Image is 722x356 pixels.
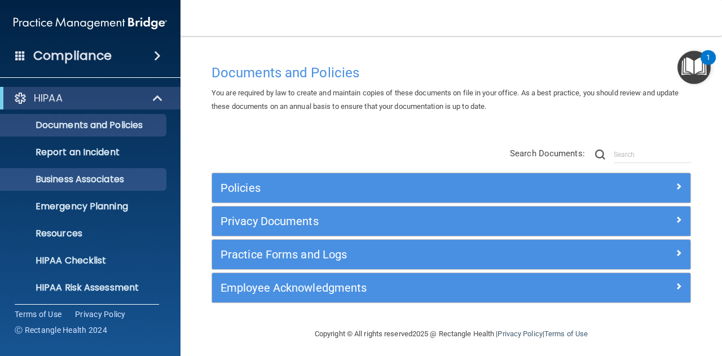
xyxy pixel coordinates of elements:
[221,279,682,297] a: Employee Acknowledgments
[7,255,161,266] p: HIPAA Checklist
[75,309,126,320] a: Privacy Policy
[7,282,161,293] p: HIPAA Risk Assessment
[34,91,63,105] p: HIPAA
[7,174,161,185] p: Business Associates
[33,48,112,64] h4: Compliance
[706,58,710,72] div: 1
[15,324,107,336] span: Ⓒ Rectangle Health 2024
[221,179,682,197] a: Policies
[527,276,708,321] iframe: Drift Widget Chat Controller
[595,150,605,160] img: ic-search.3b580494.png
[677,51,711,84] button: Open Resource Center, 1 new notification
[7,120,161,131] p: Documents and Policies
[221,182,562,194] h5: Policies
[212,65,691,80] h4: Documents and Policies
[498,329,542,338] a: Privacy Policy
[221,248,562,261] h5: Practice Forms and Logs
[245,316,657,352] div: Copyright © All rights reserved 2025 @ Rectangle Health | |
[14,91,164,105] a: HIPAA
[221,245,682,263] a: Practice Forms and Logs
[14,12,167,34] img: PMB logo
[15,309,61,320] a: Terms of Use
[7,201,161,212] p: Emergency Planning
[221,282,562,294] h5: Employee Acknowledgments
[614,146,691,163] input: Search
[510,148,585,159] span: Search Documents:
[221,215,562,227] h5: Privacy Documents
[7,228,161,239] p: Resources
[221,212,682,230] a: Privacy Documents
[544,329,588,338] a: Terms of Use
[7,147,161,158] p: Report an Incident
[212,89,679,111] span: You are required by law to create and maintain copies of these documents on file in your office. ...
